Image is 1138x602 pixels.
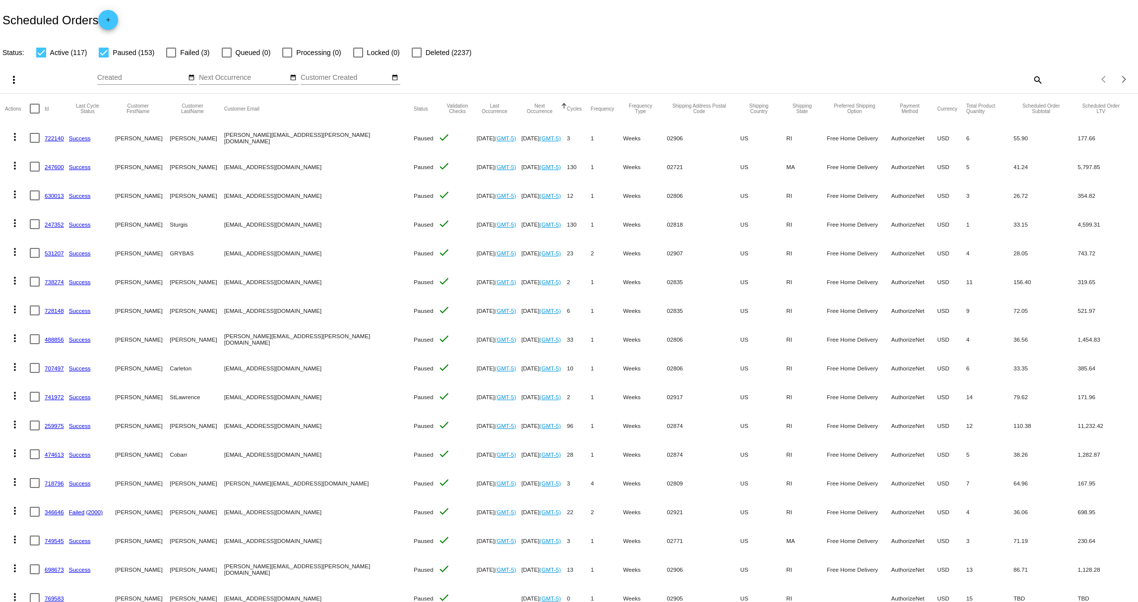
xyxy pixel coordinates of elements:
mat-cell: 1,282.87 [1077,440,1133,469]
mat-cell: 28 [567,440,591,469]
mat-cell: AuthorizeNet [891,152,937,181]
mat-cell: [PERSON_NAME] [170,123,224,152]
mat-cell: [EMAIL_ADDRESS][DOMAIN_NAME] [224,354,414,382]
mat-cell: 319.65 [1077,267,1133,296]
mat-cell: RI [786,239,827,267]
mat-cell: USD [937,440,966,469]
mat-cell: Weeks [623,210,667,239]
mat-icon: date_range [290,74,297,82]
mat-cell: 02874 [667,440,740,469]
a: (GMT-5) [495,221,516,228]
a: 259975 [45,422,64,429]
mat-cell: [EMAIL_ADDRESS][DOMAIN_NAME] [224,210,414,239]
mat-cell: [DATE] [521,325,567,354]
mat-cell: StLawrence [170,382,224,411]
a: Success [69,135,91,141]
mat-cell: [PERSON_NAME] [115,267,170,296]
mat-cell: US [740,440,786,469]
mat-cell: 1 [591,440,623,469]
mat-cell: 130 [567,210,591,239]
mat-cell: 02835 [667,296,740,325]
mat-cell: [PERSON_NAME] [115,440,170,469]
a: 630013 [45,192,64,199]
a: 728148 [45,307,64,314]
a: (GMT-5) [495,192,516,199]
mat-cell: US [740,239,786,267]
mat-cell: RI [786,210,827,239]
button: Next page [1114,69,1134,89]
mat-cell: 1 [591,325,623,354]
mat-cell: 33 [567,325,591,354]
mat-cell: USD [937,210,966,239]
a: 488856 [45,336,64,343]
mat-cell: [DATE] [521,382,567,411]
mat-cell: [DATE] [477,411,521,440]
a: 247352 [45,221,64,228]
mat-cell: 1 [591,181,623,210]
mat-cell: 02806 [667,181,740,210]
mat-cell: US [740,123,786,152]
mat-cell: [PERSON_NAME] [115,469,170,497]
mat-cell: USD [937,325,966,354]
mat-cell: RI [786,354,827,382]
mat-cell: RI [786,296,827,325]
mat-cell: Weeks [623,152,667,181]
mat-cell: 110.38 [1013,411,1078,440]
a: Success [69,422,91,429]
mat-cell: RI [786,181,827,210]
mat-cell: 6 [567,296,591,325]
mat-cell: Weeks [623,325,667,354]
mat-cell: Free Home Delivery [827,123,891,152]
mat-cell: [PERSON_NAME] [170,469,224,497]
mat-cell: [DATE] [477,267,521,296]
mat-cell: US [740,382,786,411]
mat-cell: Free Home Delivery [827,239,891,267]
mat-cell: [EMAIL_ADDRESS][DOMAIN_NAME] [224,440,414,469]
button: Change sorting for Id [45,106,49,112]
button: Change sorting for ShippingState [786,103,818,114]
a: (GMT-5) [495,365,516,371]
mat-cell: 28.05 [1013,239,1078,267]
mat-icon: more_vert [9,390,21,402]
mat-cell: [EMAIL_ADDRESS][DOMAIN_NAME] [224,181,414,210]
mat-cell: US [740,152,786,181]
mat-icon: more_vert [9,217,21,229]
mat-cell: 385.64 [1077,354,1133,382]
mat-cell: Free Home Delivery [827,411,891,440]
mat-cell: 1 [591,267,623,296]
a: (GMT-5) [540,422,561,429]
mat-cell: [PERSON_NAME][EMAIL_ADDRESS][PERSON_NAME][DOMAIN_NAME] [224,325,414,354]
mat-cell: 4 [591,469,623,497]
button: Change sorting for LifetimeValue [1077,103,1124,114]
mat-cell: AuthorizeNet [891,354,937,382]
mat-cell: Weeks [623,123,667,152]
a: Success [69,164,91,170]
a: (GMT-5) [495,164,516,170]
input: Created [97,74,187,82]
mat-cell: Free Home Delivery [827,181,891,210]
button: Change sorting for CustomerFirstName [115,103,161,114]
mat-cell: [DATE] [477,152,521,181]
mat-cell: 3 [966,181,1013,210]
mat-cell: Free Home Delivery [827,267,891,296]
mat-cell: AuthorizeNet [891,210,937,239]
mat-cell: 6 [966,354,1013,382]
mat-cell: 521.97 [1077,296,1133,325]
mat-icon: more_vert [9,361,21,373]
mat-cell: [DATE] [477,210,521,239]
button: Change sorting for NextOccurrenceUtc [521,103,558,114]
mat-cell: Weeks [623,296,667,325]
mat-cell: 72.05 [1013,296,1078,325]
mat-cell: [PERSON_NAME] [170,296,224,325]
mat-cell: AuthorizeNet [891,123,937,152]
mat-cell: [PERSON_NAME] [115,296,170,325]
mat-cell: Weeks [623,239,667,267]
mat-cell: [DATE] [521,123,567,152]
mat-cell: 26.72 [1013,181,1078,210]
mat-cell: [PERSON_NAME] [115,181,170,210]
button: Change sorting for ShippingPostcode [667,103,731,114]
mat-icon: date_range [188,74,195,82]
mat-cell: 02721 [667,152,740,181]
mat-cell: USD [937,152,966,181]
mat-cell: US [740,267,786,296]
